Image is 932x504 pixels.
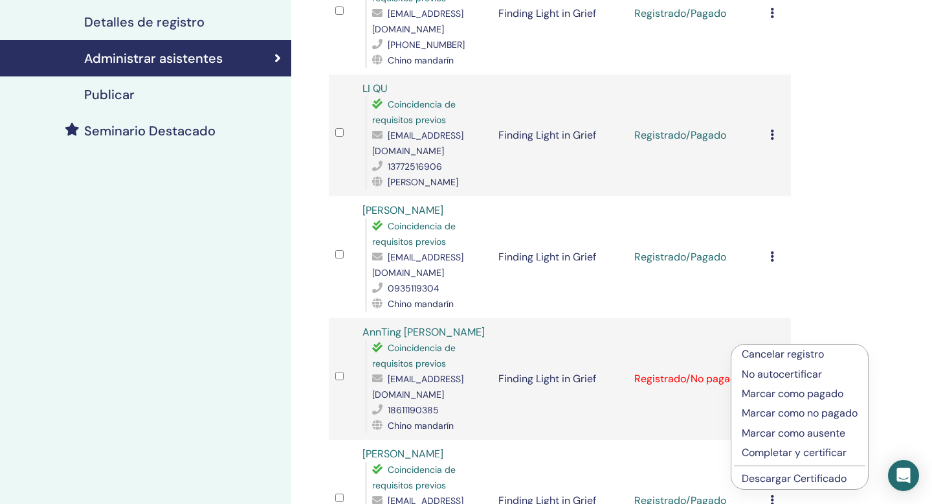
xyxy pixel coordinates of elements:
[388,54,454,66] span: Chino mandarín
[372,130,463,157] span: [EMAIL_ADDRESS][DOMAIN_NAME]
[362,82,387,95] a: LI QU
[372,251,463,279] span: [EMAIL_ADDRESS][DOMAIN_NAME]
[742,426,858,441] p: Marcar como ausente
[372,98,456,126] span: Coincidencia de requisitos previos
[492,196,628,318] td: Finding Light in Grief
[742,472,847,485] a: Descargar Certificado
[372,464,456,491] span: Coincidencia de requisitos previos
[888,460,919,491] div: Open Intercom Messenger
[372,8,463,35] span: [EMAIL_ADDRESS][DOMAIN_NAME]
[388,420,454,431] span: Chino mandarín
[388,161,442,172] span: 13772516906
[372,220,456,247] span: Coincidencia de requisitos previos
[362,203,443,217] a: [PERSON_NAME]
[372,342,456,369] span: Coincidencia de requisitos previos
[388,282,439,294] span: 0935119304
[742,406,858,421] p: Marcar como no pagado
[492,318,628,440] td: Finding Light in Grief
[388,39,465,51] span: [PHONE_NUMBER]
[84,87,135,102] h4: Publicar
[362,325,485,339] a: AnnTing [PERSON_NAME]
[84,14,205,30] h4: Detalles de registro
[84,51,223,66] h4: Administrar asistentes
[742,445,858,461] p: Completar y certificar
[362,447,443,461] a: [PERSON_NAME]
[388,404,439,416] span: 18611190385
[492,74,628,196] td: Finding Light in Grief
[84,123,216,139] h4: Seminario Destacado
[372,373,463,400] span: [EMAIL_ADDRESS][DOMAIN_NAME]
[742,367,858,382] p: No autocertificar
[388,298,454,310] span: Chino mandarín
[388,176,458,188] span: [PERSON_NAME]
[742,347,858,362] p: Cancelar registro
[742,386,858,402] p: Marcar como pagado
